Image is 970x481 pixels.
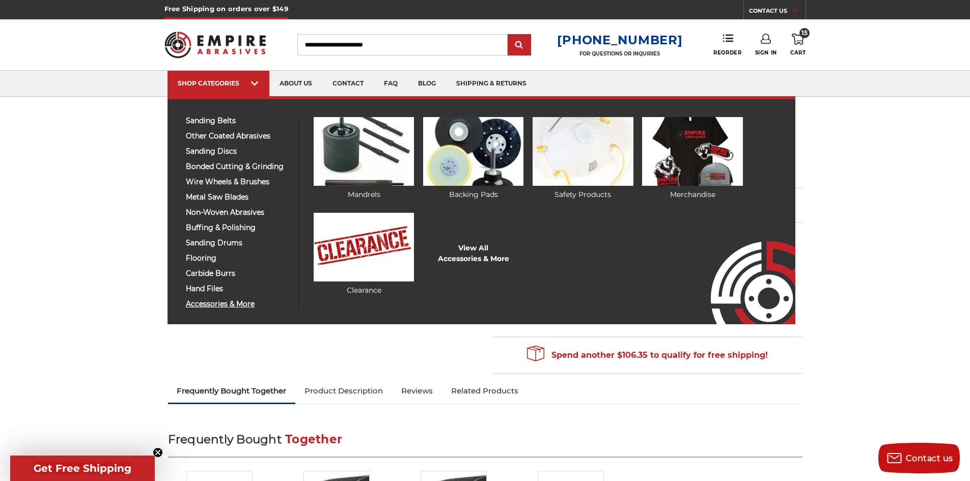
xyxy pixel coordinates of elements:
[314,213,414,281] img: Clearance
[322,71,374,97] a: contact
[374,71,408,97] a: faq
[533,117,633,186] img: Safety Products
[168,380,296,402] a: Frequently Bought Together
[10,456,155,481] div: Get Free ShippingClose teaser
[423,117,523,186] img: Backing Pads
[557,50,682,57] p: FOR QUESTIONS OR INQUIRIES
[186,300,291,308] span: accessories & more
[692,211,795,324] img: Empire Abrasives Logo Image
[164,25,266,65] img: Empire Abrasives
[713,34,741,55] a: Reorder
[186,148,291,155] span: sanding discs
[295,380,392,402] a: Product Description
[533,117,633,200] a: Safety Products
[178,79,259,87] div: SHOP CATEGORIES
[527,350,768,360] span: Spend another $106.35 to qualify for free shipping!
[438,243,509,264] a: View AllAccessories & More
[790,49,806,56] span: Cart
[799,28,810,38] span: 15
[186,254,291,262] span: flooring
[314,117,414,186] img: Mandrels
[446,71,537,97] a: shipping & returns
[186,117,291,125] span: sanding belts
[314,117,414,200] a: Mandrels
[34,462,131,474] span: Get Free Shipping
[186,163,291,171] span: bonded cutting & grinding
[186,224,291,232] span: buffing & polishing
[186,178,291,186] span: wire wheels & brushes
[642,117,742,200] a: Merchandise
[153,447,163,458] button: Close teaser
[392,380,442,402] a: Reviews
[168,432,282,446] span: Frequently Bought
[713,49,741,56] span: Reorder
[790,34,806,56] a: 15 Cart
[186,285,291,293] span: hand files
[442,380,528,402] a: Related Products
[285,432,342,446] span: Together
[906,454,953,463] span: Contact us
[186,239,291,247] span: sanding drums
[642,117,742,186] img: Merchandise
[423,117,523,200] a: Backing Pads
[314,213,414,296] a: Clearance
[509,35,530,55] input: Submit
[186,132,291,140] span: other coated abrasives
[749,5,806,19] a: CONTACT US
[755,49,777,56] span: Sign In
[186,270,291,277] span: carbide burrs
[878,443,960,473] button: Contact us
[269,71,322,97] a: about us
[186,209,291,216] span: non-woven abrasives
[408,71,446,97] a: blog
[186,193,291,201] span: metal saw blades
[557,33,682,47] a: [PHONE_NUMBER]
